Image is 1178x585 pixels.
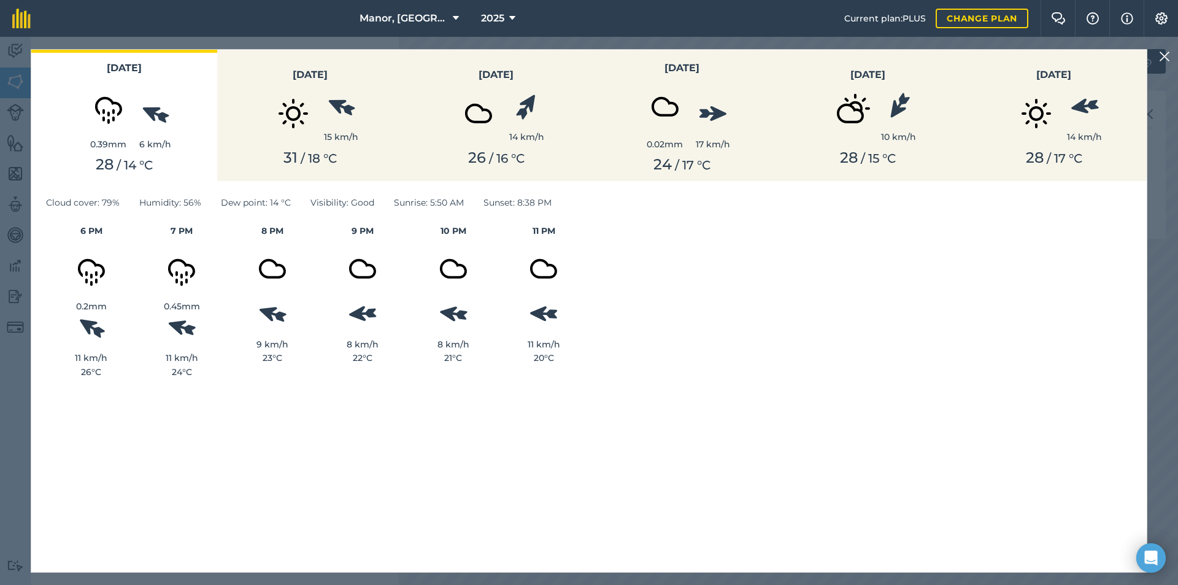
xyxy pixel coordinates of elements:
[96,155,114,173] span: 28
[936,9,1028,28] a: Change plan
[308,151,320,166] span: 18
[61,238,122,300] img: svg+xml;base64,PD94bWwgdmVyc2lvbj0iMS4wIiBlbmNvZGluZz0idXRmLTgiPz4KPCEtLSBHZW5lcmF0b3I6IEFkb2JlIE...
[46,351,137,365] div: 11 km/h
[46,365,137,379] div: 26 ° C
[78,138,139,151] div: 0.39 mm
[782,67,953,83] h3: [DATE]
[318,338,409,351] div: 8 km/h
[225,149,396,167] div: / ° C
[1121,11,1133,26] img: svg+xml;base64,PHN2ZyB4bWxucz0iaHR0cDovL3d3dy53My5vcmcvMjAwMC9zdmciIHdpZHRoPSIxNyIgaGVpZ2h0PSIxNy...
[221,196,291,209] span: Dew point : 14 ° C
[881,130,916,144] div: 10 km/h
[448,83,509,144] img: svg+xml;base64,PD94bWwgdmVyc2lvbj0iMS4wIiBlbmNvZGluZz0idXRmLTgiPz4KPCEtLSBHZW5lcmF0b3I6IEFkb2JlIE...
[634,138,696,151] div: 0.02 mm
[75,313,107,342] img: svg%3e
[438,304,468,323] img: svg%3e
[1006,83,1067,144] img: svg+xml;base64,PD94bWwgdmVyc2lvbj0iMS4wIiBlbmNvZGluZz0idXRmLTgiPz4KPCEtLSBHZW5lcmF0b3I6IEFkb2JlIE...
[513,238,574,300] img: svg+xml;base64,PD94bWwgdmVyc2lvbj0iMS4wIiBlbmNvZGluZz0idXRmLTgiPz4KPCEtLSBHZW5lcmF0b3I6IEFkb2JlIE...
[961,50,1147,181] button: [DATE]14 km/h28 / 17 °C
[318,351,409,365] div: 22 ° C
[1026,149,1044,166] span: 28
[332,238,393,300] img: svg+xml;base64,PD94bWwgdmVyc2lvbj0iMS4wIiBlbmNvZGluZz0idXRmLTgiPz4KPCEtLSBHZW5lcmF0b3I6IEFkb2JlIE...
[403,50,589,181] button: [DATE]14 km/h26 / 16 °C
[696,138,730,151] div: 17 km/h
[151,238,212,300] img: svg+xml;base64,PD94bWwgdmVyc2lvbj0iMS4wIiBlbmNvZGluZz0idXRmLTgiPz4KPCEtLSBHZW5lcmF0b3I6IEFkb2JlIE...
[1051,12,1066,25] img: Two speech bubbles overlapping with the left bubble in the forefront
[844,12,926,25] span: Current plan : PLUS
[968,67,1139,83] h3: [DATE]
[137,365,228,379] div: 24 ° C
[1136,543,1166,573] div: Open Intercom Messenger
[782,149,953,167] div: / ° C
[46,300,137,313] div: 0.2 mm
[227,351,318,365] div: 23 ° C
[820,83,881,144] img: svg+xml;base64,PD94bWwgdmVyc2lvbj0iMS4wIiBlbmNvZGluZz0idXRmLTgiPz4KPCEtLSBHZW5lcmF0b3I6IEFkb2JlIE...
[483,196,552,209] span: Sunset : 8:38 PM
[394,196,464,209] span: Sunrise : 5:50 AM
[410,149,582,167] div: / ° C
[12,9,31,28] img: fieldmargin Logo
[137,300,228,313] div: 0.45 mm
[324,130,358,144] div: 15 km/h
[596,156,768,174] div: / ° C
[408,351,499,365] div: 21 ° C
[1085,12,1100,25] img: A question mark icon
[124,158,136,172] span: 14
[408,338,499,351] div: 8 km/h
[868,151,879,166] span: 15
[968,149,1139,167] div: / ° C
[1069,96,1100,117] img: svg%3e
[653,155,672,173] span: 24
[499,338,590,351] div: 11 km/h
[39,156,210,174] div: / ° C
[1067,130,1102,144] div: 14 km/h
[698,105,726,122] img: svg%3e
[325,93,357,119] img: svg%3e
[1154,12,1169,25] img: A cog icon
[46,196,120,209] span: Cloud cover : 79%
[139,138,171,151] div: 6 km/h
[242,238,303,300] img: svg+xml;base64,PD94bWwgdmVyc2lvbj0iMS4wIiBlbmNvZGluZz0idXRmLTgiPz4KPCEtLSBHZW5lcmF0b3I6IEFkb2JlIE...
[512,90,541,123] img: svg%3e
[468,149,486,166] span: 26
[318,224,409,238] h4: 9 PM
[139,196,201,209] span: Humidity : 56%
[589,50,775,181] button: [DATE]0.02mm17 km/h24 / 17 °C
[496,151,508,166] span: 16
[499,224,590,238] h4: 11 PM
[634,76,696,138] img: svg+xml;base64,PD94bWwgdmVyc2lvbj0iMS4wIiBlbmNvZGluZz0idXRmLTgiPz4KPCEtLSBHZW5lcmF0b3I6IEFkb2JlIE...
[423,238,484,300] img: svg+xml;base64,PD94bWwgdmVyc2lvbj0iMS4wIiBlbmNvZGluZz0idXRmLTgiPz4KPCEtLSBHZW5lcmF0b3I6IEFkb2JlIE...
[166,316,198,339] img: svg%3e
[137,351,228,365] div: 11 km/h
[408,224,499,238] h4: 10 PM
[509,130,544,144] div: 14 km/h
[348,304,377,322] img: svg%3e
[775,50,961,181] button: [DATE]10 km/h28 / 15 °C
[529,305,558,322] img: svg%3e
[840,149,858,166] span: 28
[227,338,318,351] div: 9 km/h
[263,83,324,144] img: svg+xml;base64,PD94bWwgdmVyc2lvbj0iMS4wIiBlbmNvZGluZz0idXRmLTgiPz4KPCEtLSBHZW5lcmF0b3I6IEFkb2JlIE...
[39,60,210,76] h3: [DATE]
[360,11,448,26] span: Manor, [GEOGRAPHIC_DATA], [GEOGRAPHIC_DATA]
[78,76,139,138] img: svg+xml;base64,PD94bWwgdmVyc2lvbj0iMS4wIiBlbmNvZGluZz0idXRmLTgiPz4KPCEtLSBHZW5lcmF0b3I6IEFkb2JlIE...
[139,100,171,126] img: svg%3e
[283,149,298,166] span: 31
[217,50,403,181] button: [DATE]15 km/h31 / 18 °C
[499,351,590,365] div: 20 ° C
[884,90,914,123] img: svg%3e
[481,11,504,26] span: 2025
[46,224,137,238] h4: 6 PM
[1159,49,1170,64] img: svg+xml;base64,PHN2ZyB4bWxucz0iaHR0cDovL3d3dy53My5vcmcvMjAwMC9zdmciIHdpZHRoPSIyMiIgaGVpZ2h0PSIzMC...
[225,67,396,83] h3: [DATE]
[31,50,217,181] button: [DATE]0.39mm6 km/h28 / 14 °C
[227,224,318,238] h4: 8 PM
[682,158,694,172] span: 17
[310,196,374,209] span: Visibility : Good
[1054,151,1066,166] span: 17
[137,224,228,238] h4: 7 PM
[256,301,288,325] img: svg%3e
[596,60,768,76] h3: [DATE]
[410,67,582,83] h3: [DATE]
